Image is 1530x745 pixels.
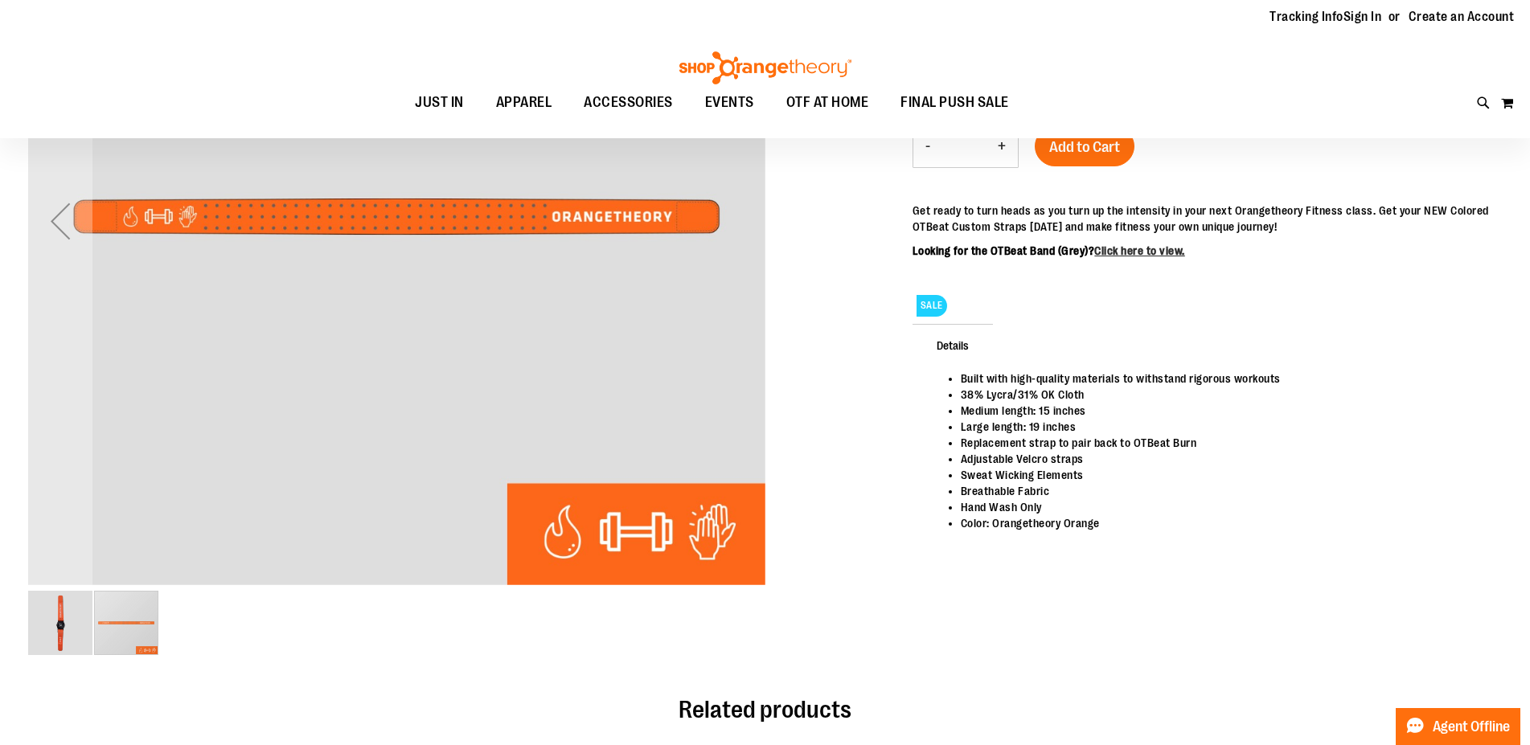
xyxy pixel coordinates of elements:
[415,84,464,121] span: JUST IN
[913,203,1502,235] p: Get ready to turn heads as you turn up the intensity in your next Orangetheory Fitness class. Get...
[961,370,1486,387] li: Built with high-quality materials to withstand rigorous workouts
[679,696,851,723] span: Related products
[677,51,854,85] img: Shop Orangetheory
[1433,719,1510,735] span: Agent Offline
[961,403,1486,419] li: Medium length: 15 inches
[28,589,94,657] div: image 1 of 2
[705,84,754,121] span: EVENTS
[900,84,1009,121] span: FINAL PUSH SALE
[913,127,942,167] button: Decrease product quantity
[786,84,869,121] span: OTF AT HOME
[942,128,986,166] input: Product quantity
[1035,126,1134,166] button: Add to Cart
[584,84,673,121] span: ACCESSORIES
[1094,244,1185,257] a: Click here to view.
[961,387,1486,403] li: 38% Lycra/31% OK Cloth
[1396,708,1520,745] button: Agent Offline
[1049,138,1120,156] span: Add to Cart
[961,435,1486,451] li: Replacement strap to pair back to OTBeat Burn
[1270,8,1343,26] a: Tracking Info
[1409,8,1515,26] a: Create an Account
[961,499,1486,515] li: Hand Wash Only
[961,483,1486,499] li: Breathable Fabric
[961,467,1486,483] li: Sweat Wicking Elements
[961,419,1486,435] li: Large length: 19 inches
[1343,8,1382,26] a: Sign In
[961,515,1486,531] li: Color: Orangetheory Orange
[986,127,1018,167] button: Increase product quantity
[28,591,92,655] img: OTBeat Band
[917,295,947,317] span: SALE
[913,244,1185,257] b: Looking for the OTBeat Band (Grey)?
[913,324,993,366] span: Details
[961,451,1486,467] li: Adjustable Velcro straps
[496,84,552,121] span: APPAREL
[94,589,158,657] div: image 2 of 2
